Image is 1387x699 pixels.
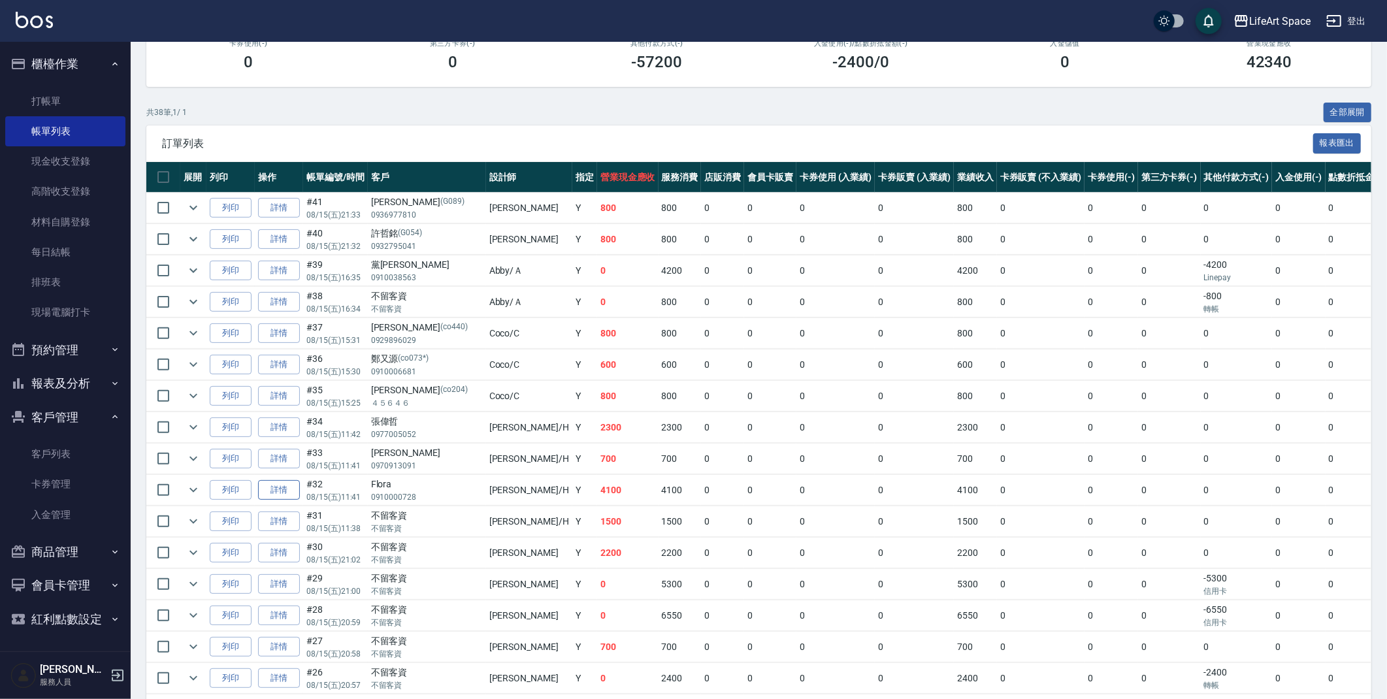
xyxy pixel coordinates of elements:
button: 列印 [210,355,252,375]
td: 2300 [954,412,997,443]
div: 不留客資 [371,289,483,303]
a: 詳情 [258,512,300,532]
a: 詳情 [258,668,300,689]
a: 詳情 [258,198,300,218]
td: 0 [1272,193,1326,223]
td: 0 [1272,349,1326,380]
td: Abby /Ａ [486,287,572,317]
button: expand row [184,261,203,280]
td: 0 [875,224,954,255]
td: 0 [1085,318,1138,349]
td: 0 [1085,381,1138,412]
a: 詳情 [258,417,300,438]
td: 800 [659,318,702,349]
th: 卡券販賣 (入業績) [875,162,954,193]
td: 0 [744,412,796,443]
td: Coco /C [486,349,572,380]
p: (co073*) [399,352,429,366]
td: 0 [1085,349,1138,380]
a: 帳單列表 [5,116,125,146]
a: 每日結帳 [5,237,125,267]
td: 0 [875,193,954,223]
a: 詳情 [258,637,300,657]
button: expand row [184,449,203,468]
td: 0 [796,255,875,286]
button: expand row [184,417,203,437]
td: 0 [1201,349,1273,380]
button: expand row [184,606,203,625]
td: -4200 [1201,255,1273,286]
td: 0 [597,255,659,286]
a: 客戶列表 [5,439,125,469]
a: 現金收支登錄 [5,146,125,176]
td: 0 [1201,412,1273,443]
td: 0 [997,412,1085,443]
div: 張偉哲 [371,415,483,429]
p: 不留客資 [371,303,483,315]
td: 0 [997,193,1085,223]
th: 營業現金應收 [597,162,659,193]
div: [PERSON_NAME] [371,446,483,460]
td: 0 [796,193,875,223]
a: 排班表 [5,267,125,297]
td: 0 [701,255,744,286]
td: #35 [303,381,368,412]
button: expand row [184,574,203,594]
td: 700 [954,444,997,474]
td: 0 [796,475,875,506]
button: 列印 [210,637,252,657]
button: 櫃檯作業 [5,47,125,81]
td: 0 [875,412,954,443]
button: 列印 [210,417,252,438]
button: 列印 [210,261,252,281]
button: 商品管理 [5,535,125,569]
td: 0 [744,318,796,349]
p: 08/15 (五) 16:35 [306,272,365,284]
td: 800 [954,318,997,349]
td: Y [572,444,597,474]
td: 800 [954,287,997,317]
p: 0977005052 [371,429,483,440]
td: 0 [875,255,954,286]
button: 登出 [1321,9,1371,33]
td: Y [572,318,597,349]
td: 0 [1138,193,1201,223]
button: 列印 [210,292,252,312]
th: 業績收入 [954,162,997,193]
td: 0 [1201,381,1273,412]
p: ４５６４６ [371,397,483,409]
td: 0 [875,381,954,412]
h3: 0 [244,53,253,71]
button: expand row [184,480,203,500]
td: 0 [1138,224,1201,255]
td: 0 [701,444,744,474]
p: 0970913091 [371,460,483,472]
p: 0936977810 [371,209,483,221]
a: 詳情 [258,292,300,312]
td: 0 [1085,255,1138,286]
td: Y [572,412,597,443]
td: 0 [1201,444,1273,474]
div: [PERSON_NAME] [371,321,483,334]
td: 0 [701,287,744,317]
td: 0 [1201,318,1273,349]
td: 0 [744,224,796,255]
td: 0 [744,287,796,317]
td: 600 [597,349,659,380]
td: #37 [303,318,368,349]
td: [PERSON_NAME] /H [486,475,572,506]
h2: 其他付款方式(-) [570,39,743,48]
button: 列印 [210,229,252,250]
a: 詳情 [258,386,300,406]
button: save [1196,8,1222,34]
td: 0 [997,475,1085,506]
td: 0 [1085,444,1138,474]
button: 列印 [210,512,252,532]
th: 會員卡販賣 [744,162,796,193]
a: 詳情 [258,355,300,375]
td: 800 [597,193,659,223]
button: 預約管理 [5,333,125,367]
a: 詳情 [258,449,300,469]
p: 0910006681 [371,366,483,378]
td: 0 [597,287,659,317]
